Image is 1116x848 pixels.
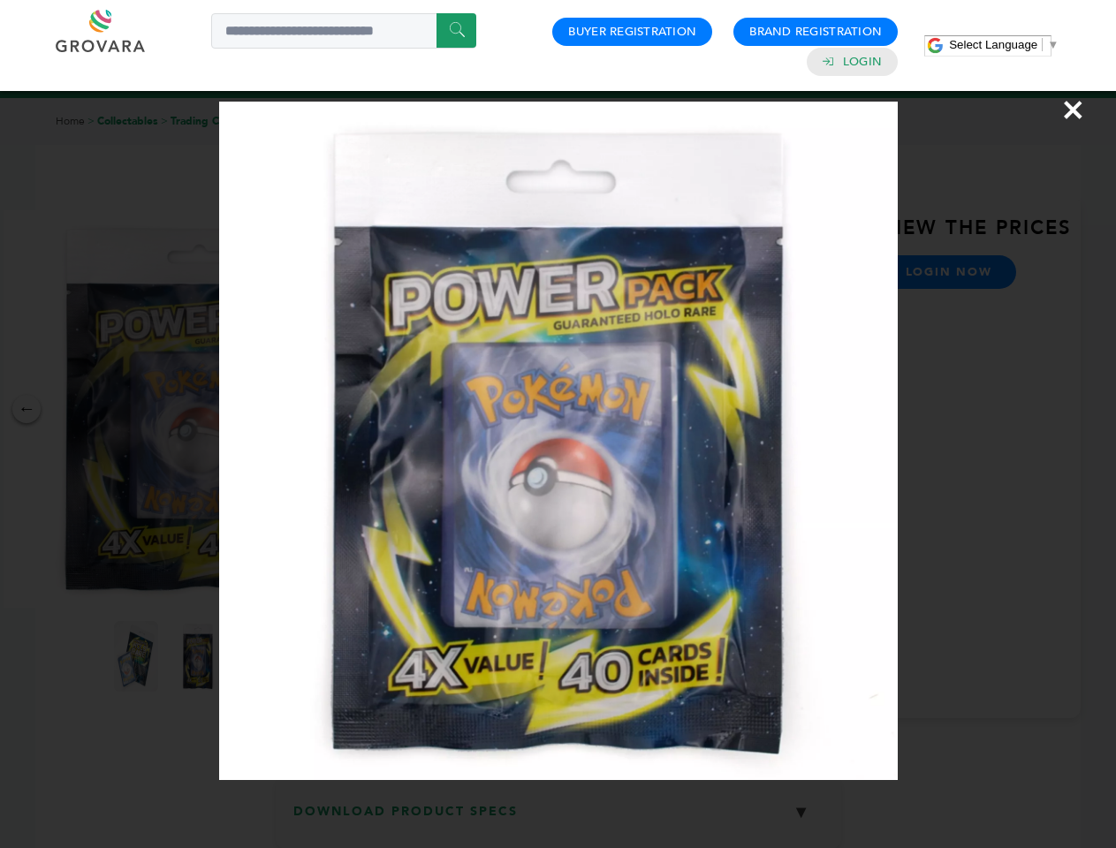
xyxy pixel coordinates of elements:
img: Image Preview [219,102,898,780]
input: Search a product or brand... [211,13,476,49]
a: Login [843,54,882,70]
a: Brand Registration [749,24,882,40]
span: ​ [1042,38,1043,51]
a: Buyer Registration [568,24,696,40]
span: × [1061,85,1085,134]
span: Select Language [949,38,1037,51]
span: ▼ [1047,38,1059,51]
a: Select Language​ [949,38,1059,51]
